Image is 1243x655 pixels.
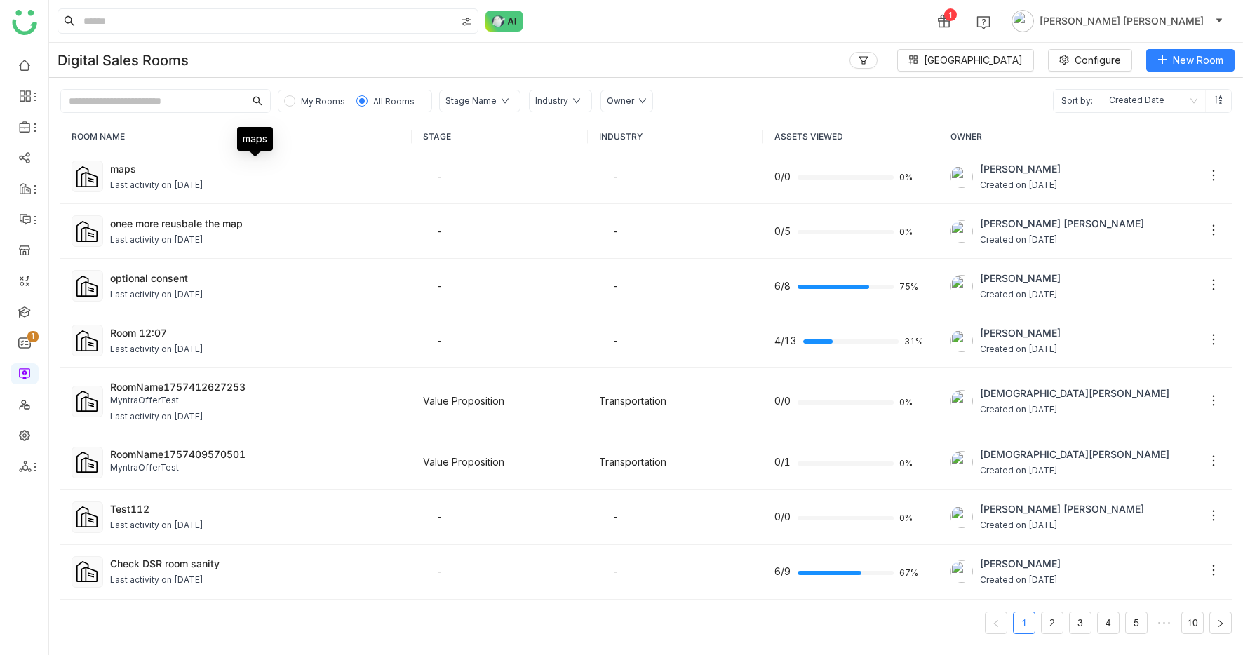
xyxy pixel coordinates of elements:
[899,398,916,407] span: 0%
[1146,49,1235,72] button: New Room
[1012,10,1034,32] img: avatar
[950,451,973,473] img: 684a9b06de261c4b36a3cf65
[613,280,619,292] span: -
[1054,90,1101,112] span: Sort by:
[110,394,401,407] div: MyntraOfferTest
[110,461,401,475] div: MyntraOfferTest
[301,96,345,107] span: My Rooms
[1069,612,1091,634] li: 3
[445,95,497,108] div: Stage Name
[924,53,1023,68] span: [GEOGRAPHIC_DATA]
[976,15,990,29] img: help.svg
[980,216,1144,231] span: [PERSON_NAME] [PERSON_NAME]
[60,124,412,149] th: ROOM NAME
[985,612,1007,634] button: Previous Page
[774,224,791,239] span: 0/5
[980,343,1061,356] span: Created on [DATE]
[27,331,39,342] nz-badge-sup: 1
[899,514,916,522] span: 0%
[1098,612,1119,633] a: 4
[110,216,401,231] div: onee more reusbale the map
[437,565,443,577] span: -
[980,161,1061,177] span: [PERSON_NAME]
[1126,612,1147,633] a: 5
[110,410,203,424] div: Last activity on [DATE]
[423,456,504,468] span: Value Proposition
[437,511,443,522] span: -
[899,569,916,577] span: 67%
[950,275,973,297] img: 684a9aedde261c4b36a3ced9
[613,225,619,237] span: -
[613,565,619,577] span: -
[1041,612,1063,634] li: 2
[950,220,973,243] img: 684a959c82a3912df7c0cd23
[1013,612,1035,634] li: 1
[950,330,973,352] img: 684a9aedde261c4b36a3ced9
[1173,53,1223,68] span: New Room
[110,343,203,356] div: Last activity on [DATE]
[58,52,189,69] div: Digital Sales Rooms
[613,511,619,522] span: -
[110,288,203,302] div: Last activity on [DATE]
[774,564,791,579] span: 6/9
[30,330,36,344] p: 1
[950,506,973,528] img: 684a959c82a3912df7c0cd23
[1042,612,1063,633] a: 2
[1209,612,1232,634] button: Next Page
[939,124,1232,149] th: OWNER
[774,454,791,470] span: 0/1
[899,173,916,182] span: 0%
[944,8,957,21] div: 1
[1040,13,1204,29] span: [PERSON_NAME] [PERSON_NAME]
[437,280,443,292] span: -
[980,519,1144,532] span: Created on [DATE]
[599,456,666,468] span: Transportation
[980,179,1061,192] span: Created on [DATE]
[110,271,401,285] div: optional consent
[1048,49,1132,72] button: Configure
[897,49,1034,72] button: [GEOGRAPHIC_DATA]
[980,325,1061,341] span: [PERSON_NAME]
[950,166,973,188] img: 684a9aedde261c4b36a3ced9
[1181,612,1204,634] li: 10
[1125,612,1148,634] li: 5
[1182,612,1203,633] a: 10
[774,333,796,349] span: 4/13
[1014,612,1035,633] a: 1
[899,283,916,291] span: 75%
[980,403,1169,417] span: Created on [DATE]
[899,228,916,236] span: 0%
[437,335,443,346] span: -
[1153,612,1176,634] li: Next 5 Pages
[774,278,791,294] span: 6/8
[1075,53,1121,68] span: Configure
[1097,612,1120,634] li: 4
[588,124,764,149] th: INDUSTRY
[110,179,203,192] div: Last activity on [DATE]
[1009,10,1226,32] button: [PERSON_NAME] [PERSON_NAME]
[461,16,472,27] img: search-type.svg
[613,170,619,182] span: -
[899,459,916,468] span: 0%
[980,234,1144,247] span: Created on [DATE]
[980,386,1169,401] span: [DEMOGRAPHIC_DATA][PERSON_NAME]
[774,509,791,525] span: 0/0
[110,325,401,340] div: Room 12:07
[613,335,619,346] span: -
[950,560,973,583] img: 684a9aedde261c4b36a3ced9
[110,574,203,587] div: Last activity on [DATE]
[1109,90,1197,112] nz-select-item: Created Date
[237,127,273,151] div: maps
[980,447,1169,462] span: [DEMOGRAPHIC_DATA][PERSON_NAME]
[423,395,504,407] span: Value Proposition
[110,447,401,461] div: RoomName1757409570501
[980,288,1061,302] span: Created on [DATE]
[980,464,1169,478] span: Created on [DATE]
[437,225,443,237] span: -
[437,170,443,182] span: -
[904,337,921,346] span: 31%
[599,395,666,407] span: Transportation
[110,379,401,394] div: RoomName1757412627253
[774,393,791,409] span: 0/0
